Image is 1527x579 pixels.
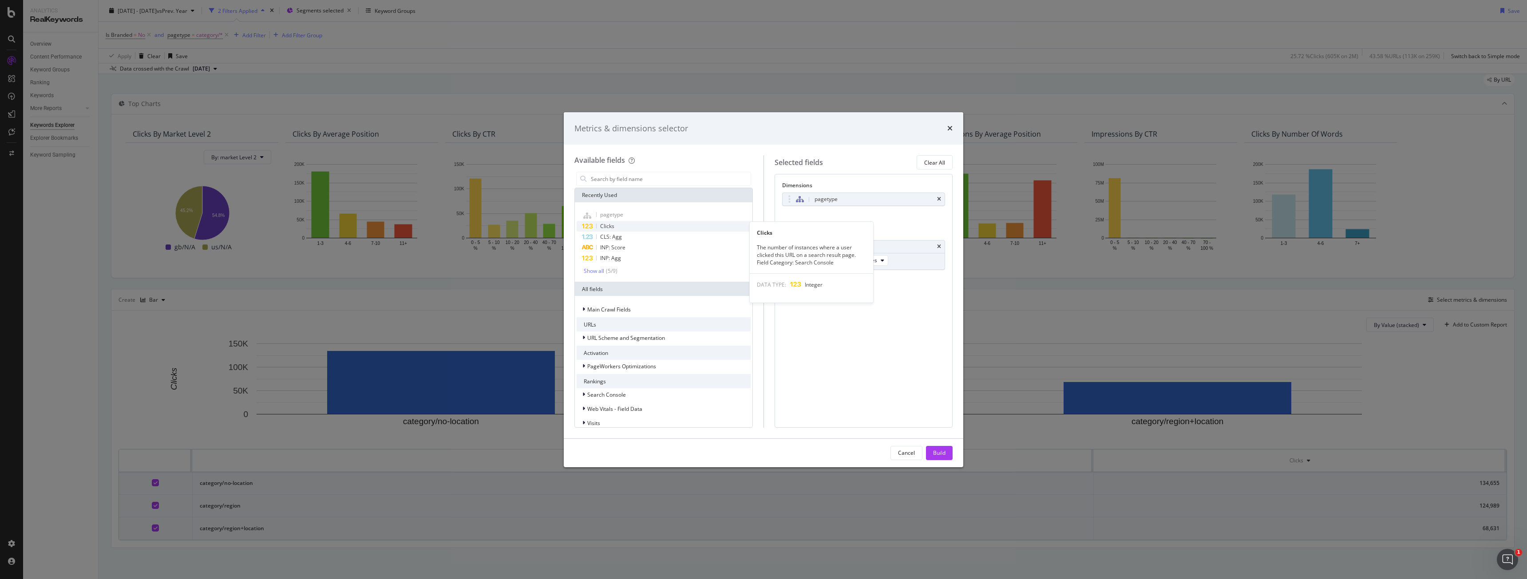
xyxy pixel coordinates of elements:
[574,123,688,134] div: Metrics & dimensions selector
[587,362,656,370] span: PageWorkers Optimizations
[1515,549,1522,556] span: 1
[750,229,873,236] div: Clicks
[926,446,953,460] button: Build
[587,391,626,398] span: Search Console
[757,281,786,288] span: DATA TYPE:
[587,306,631,313] span: Main Crawl Fields
[947,123,953,134] div: times
[600,233,622,240] span: CLS: Agg
[600,244,625,251] span: INP: Score
[600,222,614,230] span: Clicks
[782,193,945,206] div: pagetypetimes
[574,155,625,165] div: Available fields
[815,195,838,204] div: pagetype
[937,197,941,202] div: times
[775,158,823,168] div: Selected fields
[577,346,751,360] div: Activation
[937,244,941,249] div: times
[587,405,642,413] span: Web Vitals - Field Data
[933,449,945,457] div: Build
[575,188,752,202] div: Recently Used
[924,159,945,166] div: Clear All
[805,281,823,288] span: Integer
[750,244,873,266] div: The number of instances where a user clicked this URL on a search result page. Field Category: Se...
[575,282,752,296] div: All fields
[577,374,751,388] div: Rankings
[587,334,665,342] span: URL Scheme and Segmentation
[782,181,945,193] div: Dimensions
[564,112,963,467] div: modal
[1497,549,1518,570] iframe: Intercom live chat
[898,449,915,457] div: Cancel
[890,446,922,460] button: Cancel
[590,172,751,185] input: Search by field name
[600,254,621,262] span: INP: Agg
[604,267,617,275] div: ( 5 / 9 )
[584,268,604,274] div: Show all
[600,211,623,218] span: pagetype
[917,155,953,169] button: Clear All
[577,317,751,331] div: URLs
[587,419,600,427] span: Visits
